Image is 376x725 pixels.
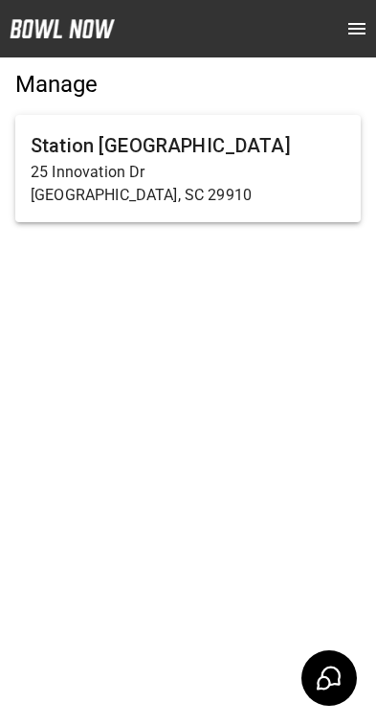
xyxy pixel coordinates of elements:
[31,130,345,161] h6: Station [GEOGRAPHIC_DATA]
[31,184,345,207] p: [GEOGRAPHIC_DATA], SC 29910
[15,69,361,100] h5: Manage
[338,10,376,48] button: open drawer
[10,19,115,38] img: logo
[31,161,345,184] p: 25 Innovation Dr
